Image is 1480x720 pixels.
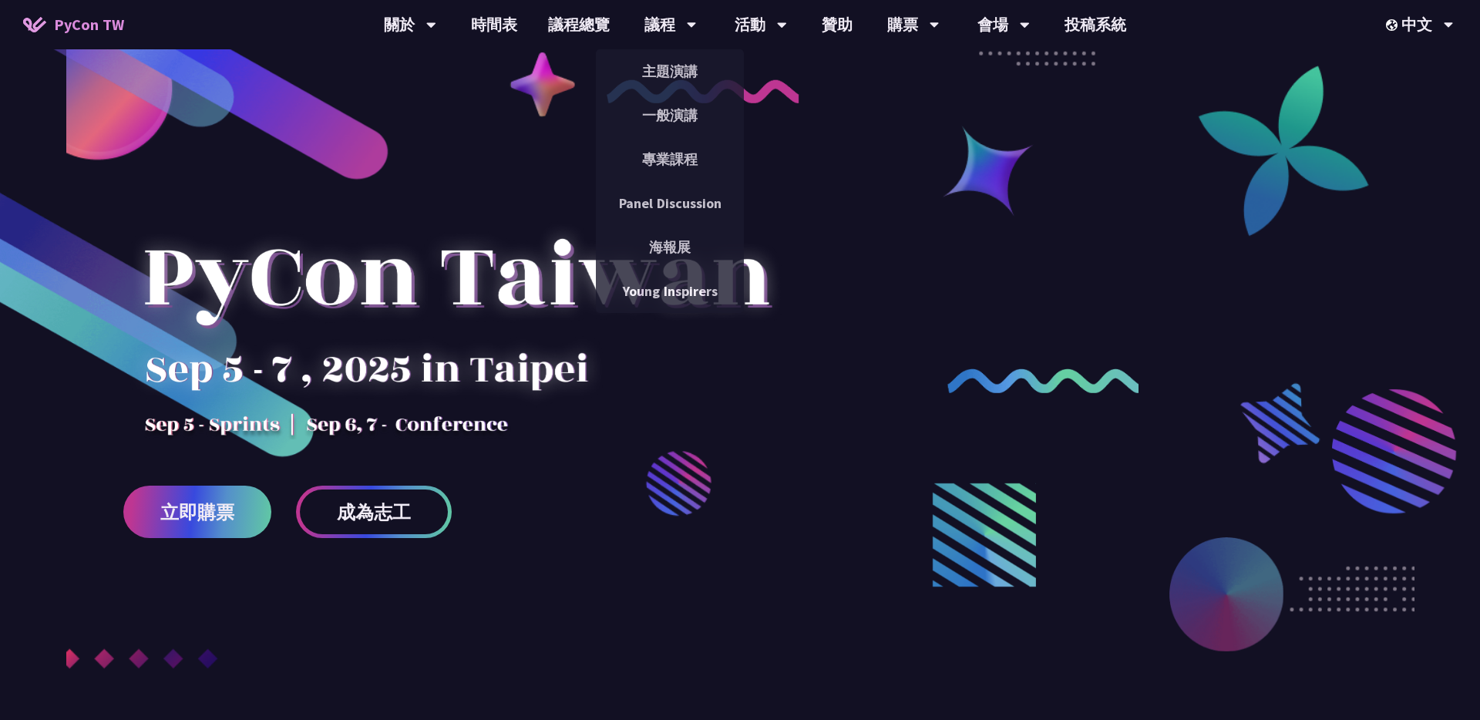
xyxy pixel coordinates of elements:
[296,486,452,538] a: 成為志工
[596,53,744,89] a: 主題演講
[54,13,124,36] span: PyCon TW
[8,5,140,44] a: PyCon TW
[1386,19,1401,31] img: Locale Icon
[337,503,411,522] span: 成為志工
[947,368,1140,392] img: curly-2.e802c9f.png
[596,273,744,309] a: Young Inspirers
[123,486,271,538] a: 立即購票
[596,97,744,133] a: 一般演講
[596,229,744,265] a: 海報展
[596,141,744,177] a: 專業課程
[596,185,744,221] a: Panel Discussion
[23,17,46,32] img: Home icon of PyCon TW 2025
[160,503,234,522] span: 立即購票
